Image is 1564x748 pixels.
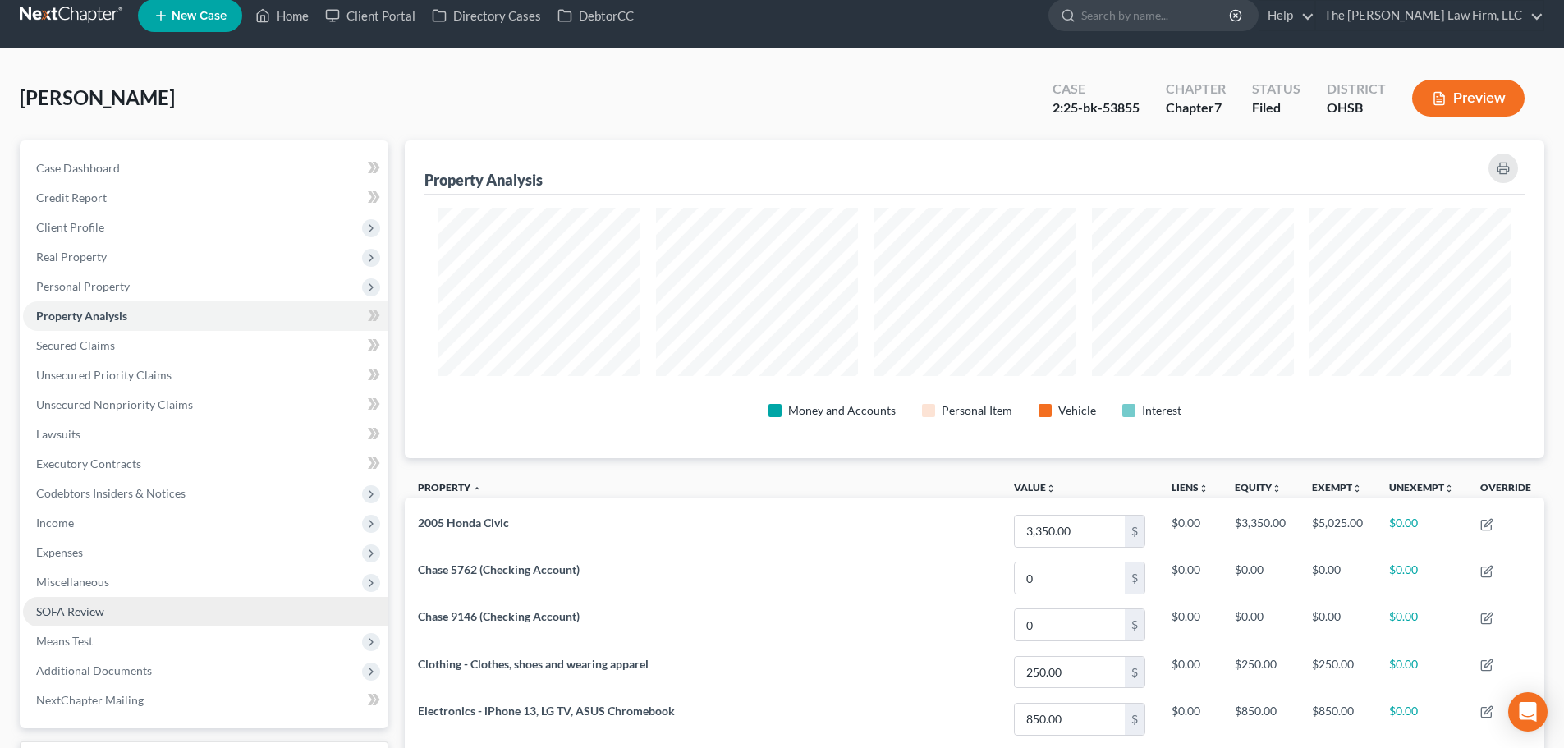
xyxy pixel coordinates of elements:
span: Chase 9146 (Checking Account) [418,609,580,623]
i: unfold_more [1199,484,1209,493]
a: DebtorCC [549,1,642,30]
td: $0.00 [1376,507,1467,554]
div: $ [1125,657,1144,688]
td: $0.00 [1376,695,1467,742]
div: Case [1053,80,1140,99]
span: Unsecured Nonpriority Claims [36,397,193,411]
span: Credit Report [36,190,107,204]
span: Real Property [36,250,107,264]
i: unfold_more [1352,484,1362,493]
a: Secured Claims [23,331,388,360]
a: Executory Contracts [23,449,388,479]
td: $0.00 [1222,555,1299,602]
span: Expenses [36,545,83,559]
td: $0.00 [1158,649,1222,695]
span: Electronics - iPhone 13, LG TV, ASUS Chromebook [418,704,675,718]
td: $0.00 [1158,695,1222,742]
div: Status [1252,80,1300,99]
div: $ [1125,562,1144,594]
span: 2005 Honda Civic [418,516,509,530]
i: unfold_more [1444,484,1454,493]
a: Directory Cases [424,1,549,30]
span: Lawsuits [36,427,80,441]
td: $250.00 [1299,649,1376,695]
td: $0.00 [1222,602,1299,649]
div: OHSB [1327,99,1386,117]
td: $0.00 [1376,602,1467,649]
a: NextChapter Mailing [23,686,388,715]
a: Client Portal [317,1,424,30]
div: Filed [1252,99,1300,117]
td: $0.00 [1158,507,1222,554]
span: Secured Claims [36,338,115,352]
div: $ [1125,609,1144,640]
div: Money and Accounts [788,402,896,419]
div: Vehicle [1058,402,1096,419]
span: Personal Property [36,279,130,293]
td: $0.00 [1158,555,1222,602]
input: 0.00 [1015,657,1125,688]
td: $0.00 [1376,555,1467,602]
a: Equityunfold_more [1235,481,1282,493]
a: Liensunfold_more [1172,481,1209,493]
input: 0.00 [1015,609,1125,640]
td: $250.00 [1222,649,1299,695]
div: Chapter [1166,99,1226,117]
span: Executory Contracts [36,457,141,470]
span: Income [36,516,74,530]
div: Open Intercom Messenger [1508,692,1548,732]
a: Exemptunfold_more [1312,481,1362,493]
span: Miscellaneous [36,575,109,589]
div: District [1327,80,1386,99]
span: New Case [172,10,227,22]
a: Case Dashboard [23,154,388,183]
a: Valueunfold_more [1014,481,1056,493]
td: $0.00 [1376,649,1467,695]
td: $850.00 [1222,695,1299,742]
a: SOFA Review [23,597,388,626]
input: 0.00 [1015,704,1125,735]
div: Interest [1142,402,1181,419]
td: $3,350.00 [1222,507,1299,554]
button: Preview [1412,80,1525,117]
span: Property Analysis [36,309,127,323]
i: unfold_more [1272,484,1282,493]
a: Property expand_less [418,481,482,493]
div: Chapter [1166,80,1226,99]
span: Means Test [36,634,93,648]
span: 7 [1214,99,1222,115]
a: Help [1259,1,1314,30]
span: [PERSON_NAME] [20,85,175,109]
div: $ [1125,516,1144,547]
a: The [PERSON_NAME] Law Firm, LLC [1316,1,1543,30]
div: 2:25-bk-53855 [1053,99,1140,117]
a: Property Analysis [23,301,388,331]
input: 0.00 [1015,562,1125,594]
span: Additional Documents [36,663,152,677]
a: Unsecured Priority Claims [23,360,388,390]
a: Lawsuits [23,420,388,449]
a: Home [247,1,317,30]
span: Client Profile [36,220,104,234]
span: Clothing - Clothes, shoes and wearing apparel [418,657,649,671]
input: 0.00 [1015,516,1125,547]
span: Chase 5762 (Checking Account) [418,562,580,576]
td: $850.00 [1299,695,1376,742]
span: NextChapter Mailing [36,693,144,707]
td: $0.00 [1299,602,1376,649]
div: Property Analysis [424,170,543,190]
span: SOFA Review [36,604,104,618]
a: Unexemptunfold_more [1389,481,1454,493]
span: Unsecured Priority Claims [36,368,172,382]
td: $5,025.00 [1299,507,1376,554]
span: Codebtors Insiders & Notices [36,486,186,500]
th: Override [1467,471,1544,508]
td: $0.00 [1299,555,1376,602]
div: Personal Item [942,402,1012,419]
a: Credit Report [23,183,388,213]
span: Case Dashboard [36,161,120,175]
div: $ [1125,704,1144,735]
i: unfold_more [1046,484,1056,493]
i: expand_less [472,484,482,493]
a: Unsecured Nonpriority Claims [23,390,388,420]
